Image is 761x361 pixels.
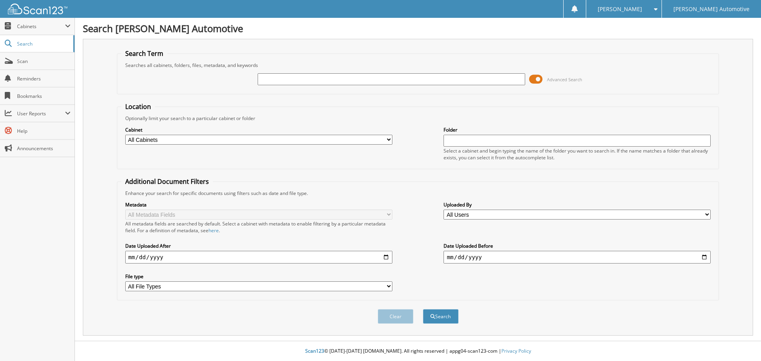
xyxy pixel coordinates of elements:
span: Help [17,128,71,134]
button: Clear [378,309,413,324]
label: Date Uploaded After [125,243,392,249]
h1: Search [PERSON_NAME] Automotive [83,22,753,35]
span: Bookmarks [17,93,71,99]
span: Cabinets [17,23,65,30]
span: Scan123 [305,348,324,354]
span: Search [17,40,69,47]
div: All metadata fields are searched by default. Select a cabinet with metadata to enable filtering b... [125,220,392,234]
a: Privacy Policy [501,348,531,354]
a: here [208,227,219,234]
img: scan123-logo-white.svg [8,4,67,14]
label: Uploaded By [444,201,711,208]
span: Announcements [17,145,71,152]
label: File type [125,273,392,280]
legend: Search Term [121,49,167,58]
label: Folder [444,126,711,133]
button: Search [423,309,459,324]
span: Reminders [17,75,71,82]
label: Date Uploaded Before [444,243,711,249]
span: User Reports [17,110,65,117]
input: start [125,251,392,264]
legend: Additional Document Filters [121,177,213,186]
label: Metadata [125,201,392,208]
div: Enhance your search for specific documents using filters such as date and file type. [121,190,715,197]
div: © [DATE]-[DATE] [DOMAIN_NAME]. All rights reserved | appg04-scan123-com | [75,342,761,361]
legend: Location [121,102,155,111]
label: Cabinet [125,126,392,133]
input: end [444,251,711,264]
span: Advanced Search [547,76,582,82]
span: [PERSON_NAME] Automotive [673,7,750,11]
div: Optionally limit your search to a particular cabinet or folder [121,115,715,122]
span: Scan [17,58,71,65]
div: Select a cabinet and begin typing the name of the folder you want to search in. If the name match... [444,147,711,161]
span: [PERSON_NAME] [598,7,642,11]
div: Searches all cabinets, folders, files, metadata, and keywords [121,62,715,69]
